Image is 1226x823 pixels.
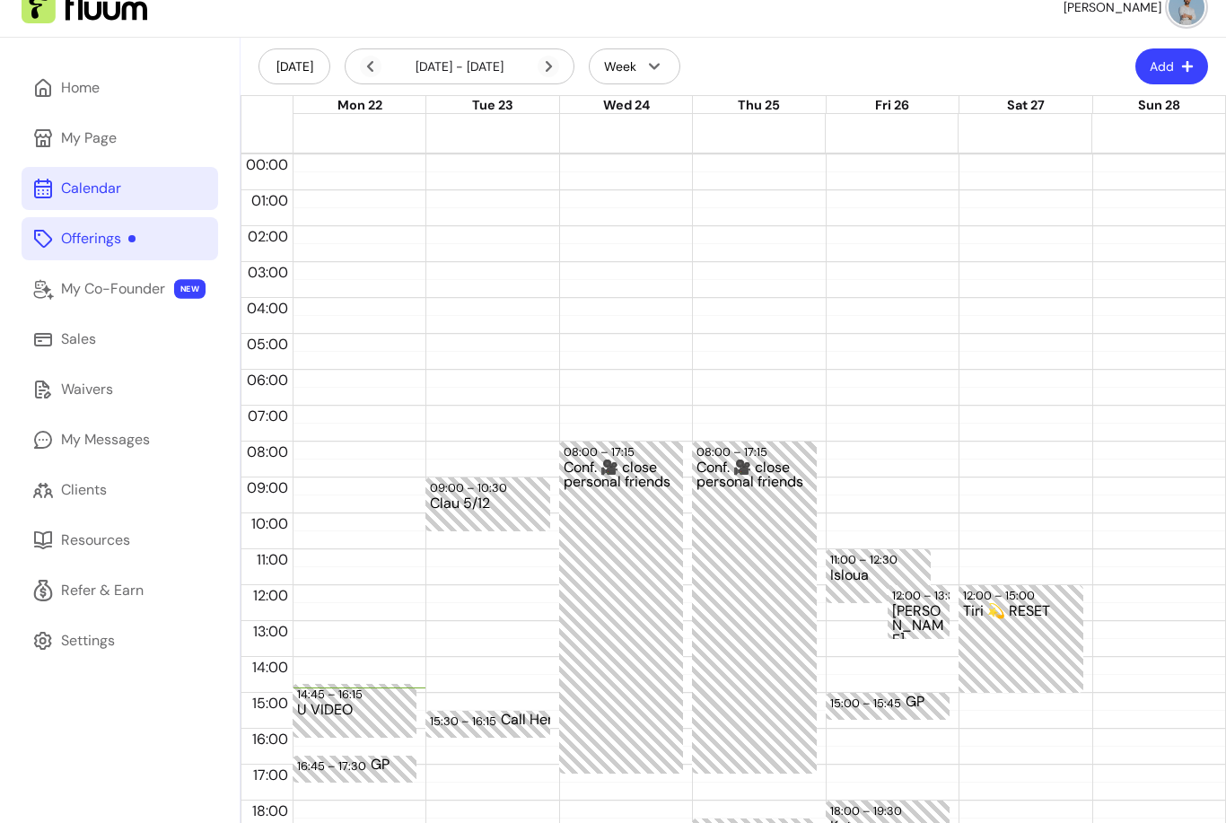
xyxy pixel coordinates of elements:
[22,368,218,411] a: Waivers
[243,263,293,282] span: 03:00
[22,117,218,160] a: My Page
[61,429,150,451] div: My Messages
[248,694,293,713] span: 15:00
[738,97,780,113] span: Thu 25
[564,460,679,772] div: Conf. 🎥 close personal friends
[425,477,549,531] div: 09:00 – 10:30Clau 5/12
[242,442,293,461] span: 08:00
[174,279,206,299] span: NEW
[61,479,107,501] div: Clients
[22,519,218,562] a: Resources
[61,77,100,99] div: Home
[963,604,1078,691] div: Tiri 💫 RESET
[293,756,416,783] div: 16:45 – 17:30GP
[61,278,165,300] div: My Co-Founder
[22,569,218,612] a: Refer & Earn
[1135,48,1208,84] button: Add
[297,703,412,736] div: U VIDEO
[243,227,293,246] span: 02:00
[888,585,950,639] div: 12:00 – 13:30[PERSON_NAME]
[243,407,293,425] span: 07:00
[430,713,501,730] div: 15:30 – 16:15
[337,96,382,116] button: Mon 22
[1007,97,1045,113] span: Sat 27
[22,217,218,260] a: Offerings
[830,568,927,601] div: Isloua
[826,693,950,720] div: 15:00 – 15:45GP
[249,766,293,784] span: 17:00
[826,549,932,603] div: 11:00 – 12:30Isloua
[1007,96,1045,116] button: Sat 27
[472,97,513,113] span: Tue 23
[248,658,293,677] span: 14:00
[242,478,293,497] span: 09:00
[830,695,906,712] div: 15:00 – 15:45
[692,442,816,774] div: 08:00 – 17:15Conf. 🎥 close personal friends
[242,335,293,354] span: 05:00
[425,711,549,738] div: 15:30 – 16:15Call Here Travel
[61,127,117,149] div: My Page
[738,96,780,116] button: Thu 25
[22,167,218,210] a: Calendar
[247,191,293,210] span: 01:00
[830,551,902,568] div: 11:00 – 12:30
[589,48,680,84] button: Week
[559,442,683,774] div: 08:00 – 17:15Conf. 🎥 close personal friends
[248,730,293,749] span: 16:00
[61,630,115,652] div: Settings
[430,479,512,496] div: 09:00 – 10:30
[1138,96,1180,116] button: Sun 28
[61,379,113,400] div: Waivers
[22,66,218,109] a: Home
[501,713,616,736] div: Call Here Travel
[906,695,1020,718] div: GP
[22,318,218,361] a: Sales
[337,97,382,113] span: Mon 22
[297,757,371,775] div: 16:45 – 17:30
[241,155,293,174] span: 00:00
[430,496,545,530] div: Clau 5/12
[472,96,513,116] button: Tue 23
[22,619,218,662] a: Settings
[696,460,811,772] div: Conf. 🎥 close personal friends
[242,371,293,390] span: 06:00
[61,580,144,601] div: Refer & Earn
[1138,97,1180,113] span: Sun 28
[297,686,367,703] div: 14:45 – 16:15
[371,757,486,781] div: GP
[248,801,293,820] span: 18:00
[603,96,650,116] button: Wed 24
[892,587,968,604] div: 12:00 – 13:30
[360,56,559,77] div: [DATE] - [DATE]
[892,604,945,637] div: [PERSON_NAME]
[959,585,1082,693] div: 12:00 – 15:00Tiri 💫 RESET
[258,48,330,84] button: [DATE]
[252,550,293,569] span: 11:00
[247,514,293,533] span: 10:00
[22,468,218,512] a: Clients
[293,684,416,738] div: 14:45 – 16:15U VIDEO
[249,622,293,641] span: 13:00
[875,96,909,116] button: Fri 26
[61,228,136,250] div: Offerings
[696,443,772,460] div: 08:00 – 17:15
[963,587,1039,604] div: 12:00 – 15:00
[22,267,218,311] a: My Co-Founder NEW
[22,418,218,461] a: My Messages
[61,178,121,199] div: Calendar
[830,802,906,819] div: 18:00 – 19:30
[61,328,96,350] div: Sales
[564,443,639,460] div: 08:00 – 17:15
[603,97,650,113] span: Wed 24
[249,586,293,605] span: 12:00
[242,299,293,318] span: 04:00
[61,530,130,551] div: Resources
[875,97,909,113] span: Fri 26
